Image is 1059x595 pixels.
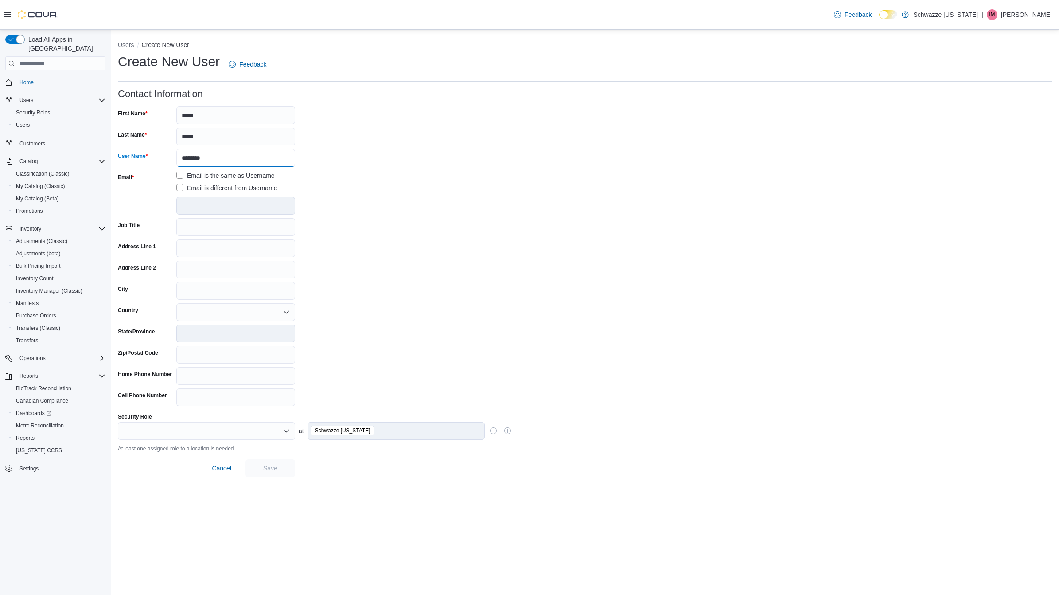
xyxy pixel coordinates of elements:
[12,206,47,216] a: Promotions
[16,385,71,392] span: BioTrack Reconciliation
[118,286,128,293] label: City
[118,243,156,250] label: Address Line 1
[16,207,43,215] span: Promotions
[12,445,105,456] span: Washington CCRS
[2,155,109,168] button: Catalog
[12,286,86,296] a: Inventory Manager (Classic)
[118,89,203,99] h3: Contact Information
[9,205,109,217] button: Promotions
[12,273,57,284] a: Inventory Count
[12,310,105,321] span: Purchase Orders
[879,10,898,20] input: Dark Mode
[12,107,105,118] span: Security Roles
[118,371,172,378] label: Home Phone Number
[176,170,275,181] label: Email is the same as Username
[118,328,155,335] label: State/Province
[12,298,42,309] a: Manifests
[9,297,109,309] button: Manifests
[118,307,138,314] label: Country
[118,110,148,117] label: First Name
[16,170,70,177] span: Classification (Classic)
[16,138,49,149] a: Customers
[16,287,82,294] span: Inventory Manager (Classic)
[16,95,37,106] button: Users
[12,395,105,406] span: Canadian Compliance
[263,464,277,473] span: Save
[1001,9,1052,20] p: [PERSON_NAME]
[913,9,978,20] p: Schwazze [US_STATE]
[16,77,37,88] a: Home
[118,422,1052,440] div: at
[12,168,105,179] span: Classification (Classic)
[16,156,105,167] span: Catalog
[118,413,152,420] label: Security Role
[118,392,167,399] label: Cell Phone Number
[9,407,109,419] a: Dashboards
[9,180,109,192] button: My Catalog (Classic)
[12,323,105,333] span: Transfers (Classic)
[118,443,1052,452] div: At least one assigned role to a location is needed.
[12,420,105,431] span: Metrc Reconciliation
[16,463,42,474] a: Settings
[208,459,235,477] button: Cancel
[16,325,60,332] span: Transfers (Classic)
[2,137,109,149] button: Customers
[16,121,30,129] span: Users
[12,181,105,192] span: My Catalog (Classic)
[2,223,109,235] button: Inventory
[12,193,105,204] span: My Catalog (Beta)
[5,72,105,498] nav: Complex example
[118,131,147,138] label: Last Name
[16,77,105,88] span: Home
[19,140,45,147] span: Customers
[16,312,56,319] span: Purchase Orders
[118,153,148,160] label: User Name
[2,76,109,89] button: Home
[16,353,49,364] button: Operations
[118,222,140,229] label: Job Title
[16,371,42,381] button: Reports
[118,53,220,70] h1: Create New User
[981,9,983,20] p: |
[16,156,41,167] button: Catalog
[2,94,109,106] button: Users
[12,248,105,259] span: Adjustments (beta)
[9,247,109,260] button: Adjustments (beta)
[16,195,59,202] span: My Catalog (Beta)
[12,445,66,456] a: [US_STATE] CCRS
[830,6,875,23] a: Feedback
[16,183,65,190] span: My Catalog (Classic)
[9,432,109,444] button: Reports
[9,322,109,334] button: Transfers (Classic)
[9,119,109,131] button: Users
[16,275,54,282] span: Inventory Count
[12,120,105,130] span: Users
[12,433,105,443] span: Reports
[212,464,231,473] span: Cancel
[19,355,46,362] span: Operations
[12,168,73,179] a: Classification (Classic)
[12,261,64,271] a: Bulk Pricing Import
[118,349,158,356] label: Zip/Postal Code
[16,463,105,474] span: Settings
[12,181,69,192] a: My Catalog (Classic)
[16,353,105,364] span: Operations
[118,40,1052,51] nav: An example of EuiBreadcrumbs
[9,260,109,272] button: Bulk Pricing Import
[16,262,61,270] span: Bulk Pricing Import
[239,60,266,69] span: Feedback
[25,35,105,53] span: Load All Apps in [GEOGRAPHIC_DATA]
[16,238,67,245] span: Adjustments (Classic)
[12,286,105,296] span: Inventory Manager (Classic)
[9,334,109,347] button: Transfers
[12,107,54,118] a: Security Roles
[16,447,62,454] span: [US_STATE] CCRS
[118,41,134,48] button: Users
[12,323,64,333] a: Transfers (Classic)
[2,370,109,382] button: Reports
[989,9,995,20] span: IM
[9,272,109,285] button: Inventory Count
[19,97,33,104] span: Users
[18,10,58,19] img: Cova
